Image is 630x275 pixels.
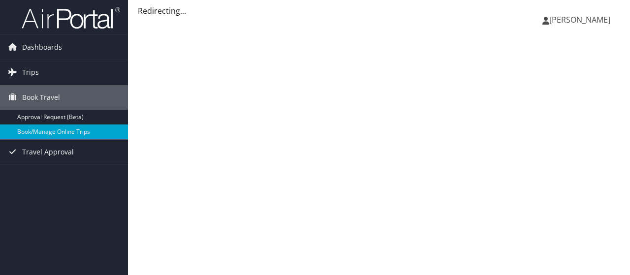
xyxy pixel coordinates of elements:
div: Redirecting... [138,5,620,17]
span: Trips [22,60,39,85]
a: [PERSON_NAME] [542,5,620,34]
span: Travel Approval [22,140,74,164]
span: Book Travel [22,85,60,110]
span: Dashboards [22,35,62,60]
span: [PERSON_NAME] [549,14,610,25]
img: airportal-logo.png [22,6,120,30]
